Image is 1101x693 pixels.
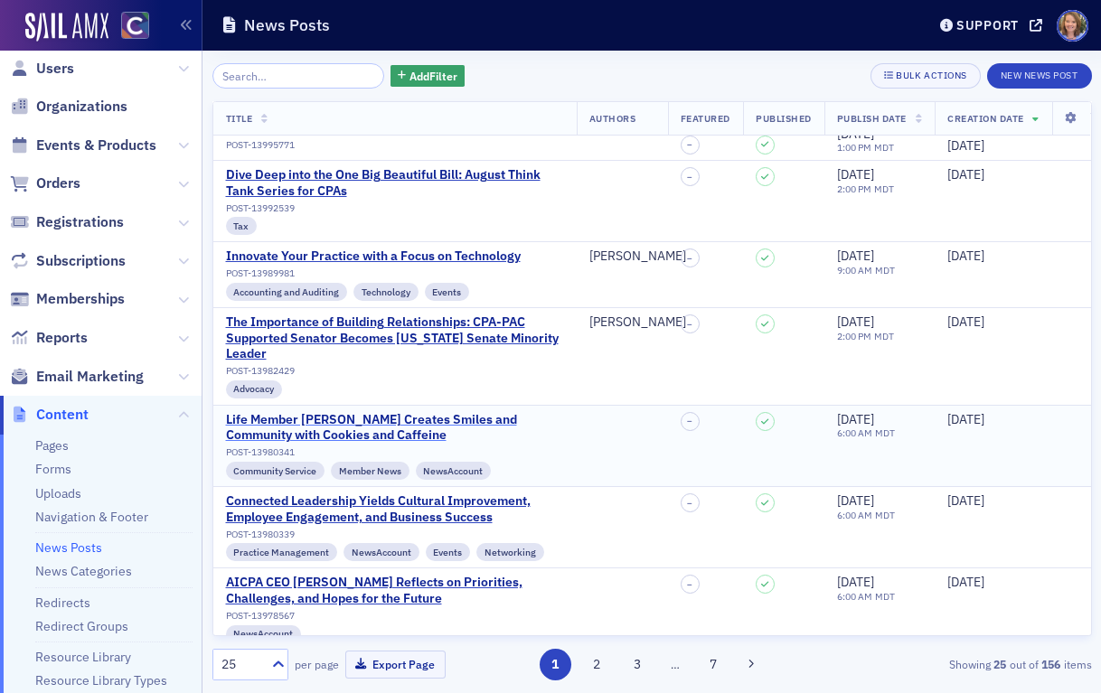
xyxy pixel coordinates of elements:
[345,651,446,679] button: Export Page
[226,575,564,606] a: AICPA CEO [PERSON_NAME] Reflects on Priorities, Challenges, and Hopes for the Future
[35,461,71,477] a: Forms
[226,412,564,444] a: Life Member [PERSON_NAME] Creates Smiles and Community with Cookies and Caffeine
[35,437,69,454] a: Pages
[416,462,492,480] div: NewsAccount
[36,289,125,309] span: Memberships
[687,253,692,264] span: –
[896,70,966,80] div: Bulk Actions
[540,649,571,680] button: 1
[226,167,564,199] a: Dive Deep into the One Big Beautiful Bill: August Think Tank Series for CPAs
[872,590,896,603] span: MDT
[226,625,302,643] div: NewsAccount
[870,63,980,89] button: Bulk Actions
[35,618,128,634] a: Redirect Groups
[947,248,984,264] span: [DATE]
[947,137,984,154] span: [DATE]
[25,13,108,42] img: SailAMX
[36,173,80,193] span: Orders
[622,649,654,680] button: 3
[391,65,465,88] button: AddFilter
[947,492,984,509] span: [DATE]
[10,251,126,271] a: Subscriptions
[837,141,871,154] time: 1:00 PM
[426,543,471,561] div: Events
[837,574,874,590] span: [DATE]
[811,656,1091,672] div: Showing out of items
[36,367,144,387] span: Email Marketing
[36,328,88,348] span: Reports
[663,656,688,672] span: …
[10,97,127,117] a: Organizations
[425,283,470,301] div: Events
[226,365,564,377] div: POST-13982429
[956,17,1019,33] div: Support
[872,264,896,276] span: MDT
[226,248,521,265] div: Innovate Your Practice with a Focus on Technology
[947,411,984,427] span: [DATE]
[871,141,895,154] span: MDT
[108,12,149,42] a: View Homepage
[589,314,686,331] div: [PERSON_NAME]
[35,539,102,556] a: News Posts
[687,416,692,426] span: –
[35,563,132,579] a: News Categories
[947,574,984,590] span: [DATE]
[36,405,89,425] span: Content
[947,314,984,330] span: [DATE]
[1039,656,1064,672] strong: 156
[226,202,564,214] div: POST-13992539
[837,590,872,603] time: 6:00 AM
[226,112,253,125] span: Title
[36,212,124,232] span: Registrations
[687,579,692,590] span: –
[871,183,895,195] span: MDT
[837,509,872,521] time: 6:00 AM
[35,672,167,688] a: Resource Library Types
[36,97,127,117] span: Organizations
[837,183,871,195] time: 2:00 PM
[756,112,812,125] span: Published
[837,166,874,183] span: [DATE]
[226,543,338,561] div: Practice Management
[35,649,131,665] a: Resource Library
[409,68,457,84] span: Add Filter
[872,509,896,521] span: MDT
[837,248,874,264] span: [DATE]
[212,63,385,89] input: Search…
[837,411,874,427] span: [DATE]
[226,139,540,151] div: POST-13995771
[837,330,871,342] time: 2:00 PM
[36,136,156,155] span: Events & Products
[10,59,74,79] a: Users
[331,462,409,480] div: Member News
[10,212,124,232] a: Registrations
[226,314,564,362] a: The Importance of Building Relationships: CPA-PAC Supported Senator Becomes [US_STATE] Senate Min...
[10,328,88,348] a: Reports
[991,656,1010,672] strong: 25
[589,112,636,125] span: Authors
[837,264,872,276] time: 9:00 AM
[872,426,896,439] span: MDT
[10,173,80,193] a: Orders
[295,656,339,672] label: per page
[226,283,348,301] div: Accounting and Auditing
[987,66,1092,82] a: New News Post
[687,139,692,150] span: –
[226,493,564,525] div: Connected Leadership Yields Cultural Improvement, Employee Engagement, and Business Success
[687,172,692,183] span: –
[10,367,144,387] a: Email Marketing
[35,509,148,525] a: Navigation & Footer
[36,59,74,79] span: Users
[226,217,258,235] div: Tax
[10,136,156,155] a: Events & Products
[837,426,872,439] time: 6:00 AM
[837,492,874,509] span: [DATE]
[871,330,895,342] span: MDT
[343,543,419,561] div: NewsAccount
[121,12,149,40] img: SailAMX
[837,112,907,125] span: Publish Date
[837,314,874,330] span: [DATE]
